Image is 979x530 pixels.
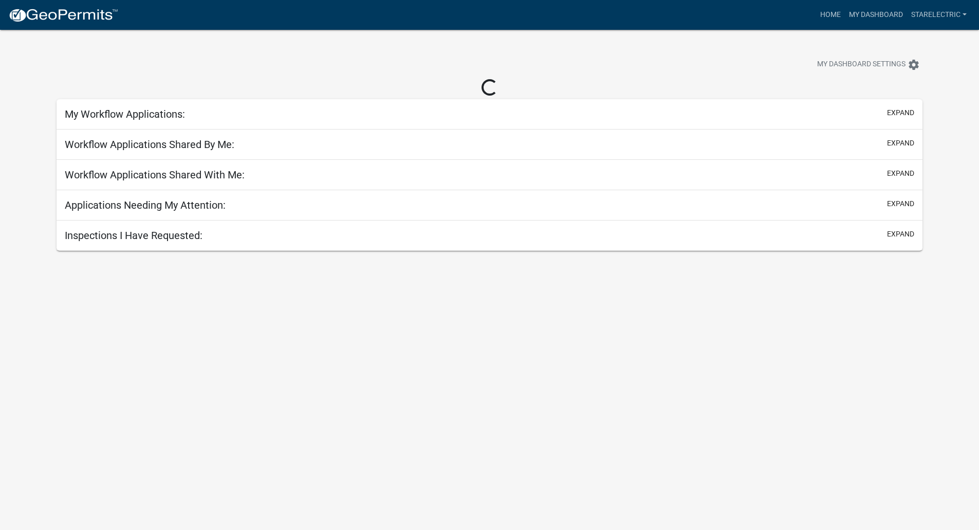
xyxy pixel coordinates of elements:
button: expand [887,198,914,209]
button: expand [887,138,914,149]
a: My Dashboard [845,5,907,25]
h5: Workflow Applications Shared By Me: [65,138,234,151]
h5: Applications Needing My Attention: [65,199,226,211]
h5: Workflow Applications Shared With Me: [65,169,245,181]
h5: Inspections I Have Requested: [65,229,202,242]
button: expand [887,229,914,240]
button: expand [887,168,914,179]
a: StarElectric [907,5,971,25]
span: My Dashboard Settings [817,59,906,71]
a: Home [816,5,845,25]
button: expand [887,107,914,118]
h5: My Workflow Applications: [65,108,185,120]
i: settings [908,59,920,71]
button: My Dashboard Settingssettings [809,54,928,75]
